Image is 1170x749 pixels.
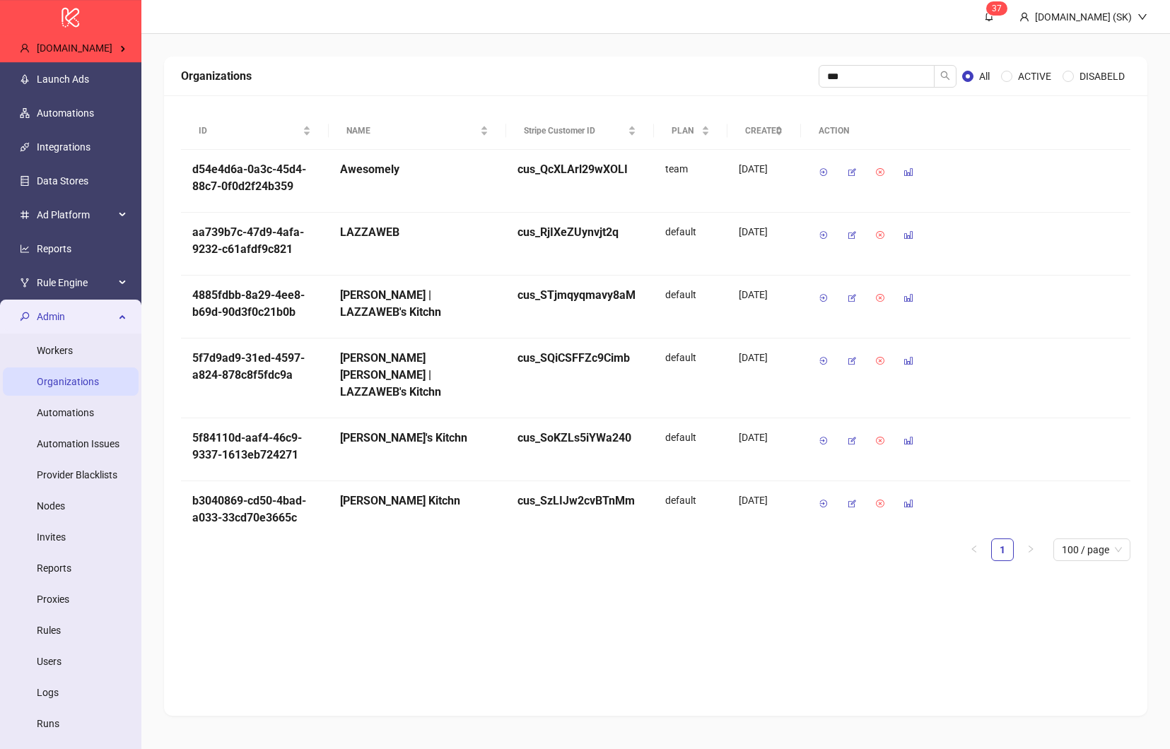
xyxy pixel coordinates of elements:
[340,493,495,509] h5: [PERSON_NAME] Kitchn
[192,224,317,258] h5: aa739b7c-47d9-4afa-9232-c61afdf9c821
[37,562,71,574] a: Reports
[37,625,61,636] a: Rules
[992,539,1013,560] a: 1
[37,269,115,297] span: Rule Engine
[1074,69,1130,84] span: DISABELD
[37,407,94,418] a: Automations
[1012,69,1057,84] span: ACTIVE
[37,243,71,254] a: Reports
[739,430,790,445] div: [DATE]
[346,124,477,138] span: NAME
[1137,12,1147,22] span: down
[37,500,65,512] a: Nodes
[340,287,495,321] h5: [PERSON_NAME] | LAZZAWEB's Kitchn
[970,545,978,553] span: left
[192,350,317,384] h5: 5f7d9ad9-31ed-4597-a824-878c8f5fdc9a
[727,112,801,150] th: CREATED
[654,338,727,418] div: default
[984,11,994,21] span: bell
[986,1,1007,16] sup: 37
[192,493,317,526] h5: b3040869-cd50-4bad-a033-33cd70e3665c
[192,430,317,464] h5: 5f84110d-aaf4-46c9-9337-1613eb724271
[37,376,99,387] a: Organizations
[37,345,73,356] a: Workers
[37,687,59,698] a: Logs
[739,287,790,302] div: [DATE]
[37,718,59,729] a: Runs
[37,175,88,187] a: Data Stores
[37,201,115,229] span: Ad Platform
[37,302,115,331] span: Admin
[37,42,112,54] span: [DOMAIN_NAME]
[329,112,506,150] th: NAME
[181,112,329,150] th: ID
[37,594,69,605] a: Proxies
[199,124,300,138] span: ID
[739,224,790,240] div: [DATE]
[1019,12,1029,22] span: user
[997,4,1002,13] span: 7
[37,438,119,449] a: Automation Issues
[340,430,495,447] h5: [PERSON_NAME]'s Kitchn
[37,469,117,480] a: Provider Blacklists
[1053,538,1130,561] div: Page Size
[1026,545,1035,553] span: right
[672,124,698,138] span: PLAN
[940,71,950,81] span: search
[517,224,643,241] h5: cus_RjIXeZUynvjt2q
[517,287,643,304] h5: cus_STjmqyqmavy8aM
[654,481,727,544] div: default
[1029,9,1137,25] div: [DOMAIN_NAME] (SK)
[192,161,317,195] h5: d54e4d6a-0a3c-45d4-88c7-0f0d2f24b359
[654,418,727,481] div: default
[973,69,995,84] span: All
[739,161,790,177] div: [DATE]
[739,350,790,365] div: [DATE]
[37,656,62,667] a: Users
[654,276,727,338] div: default
[801,112,1130,150] th: ACTION
[517,350,643,367] h5: cus_SQiCSFFZc9Cimb
[20,210,30,220] span: number
[654,150,727,213] div: team
[963,538,985,561] li: Previous Page
[340,161,495,178] h5: Awesomely
[340,350,495,401] h5: [PERSON_NAME] [PERSON_NAME] | LAZZAWEB's Kitchn
[37,107,94,119] a: Automations
[517,430,643,447] h5: cus_SoKZLs5iYWa240
[37,73,89,85] a: Launch Ads
[745,124,772,138] span: CREATED
[37,531,66,543] a: Invites
[517,493,643,509] h5: cus_SzLIJw2cvBTnMm
[20,312,30,322] span: key
[517,161,643,178] h5: cus_QcXLArl29wXOLI
[340,224,495,241] h5: LAZZAWEB
[1019,538,1042,561] li: Next Page
[20,278,30,288] span: fork
[739,493,790,508] div: [DATE]
[37,141,90,153] a: Integrations
[992,4,997,13] span: 3
[991,538,1014,561] li: 1
[654,112,727,150] th: PLAN
[1019,538,1042,561] button: right
[1062,539,1122,560] span: 100 / page
[654,213,727,276] div: default
[181,67,819,85] div: Organizations
[963,538,985,561] button: left
[506,112,654,150] th: Stripe Customer ID
[192,287,317,321] h5: 4885fdbb-8a29-4ee8-b69d-90d3f0c21b0b
[20,43,30,53] span: user
[524,124,625,138] span: Stripe Customer ID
